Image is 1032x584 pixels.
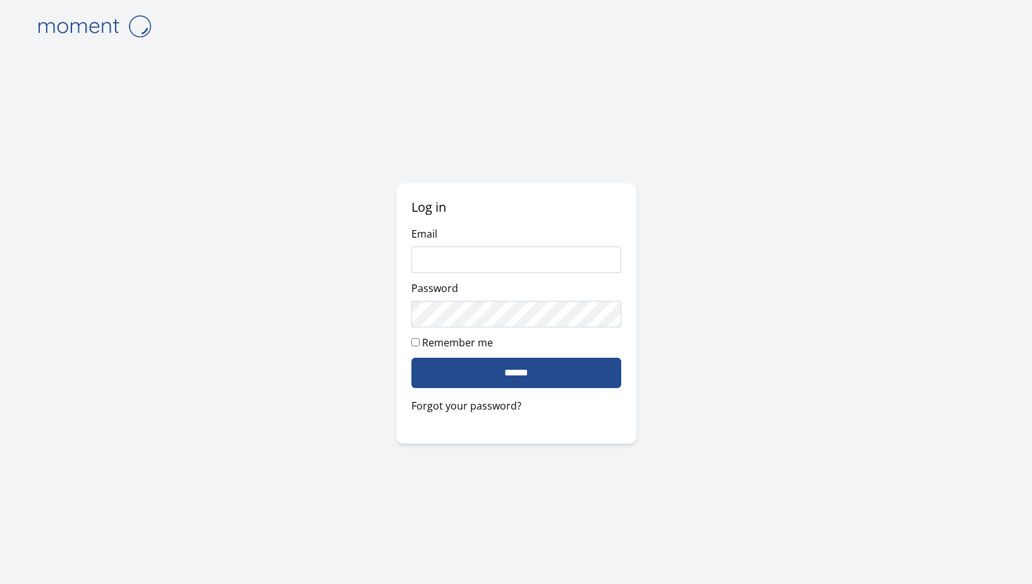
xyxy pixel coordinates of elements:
label: Email [411,227,437,241]
img: logo-4e3dc11c47720685a147b03b5a06dd966a58ff35d612b21f08c02c0306f2b779.png [31,10,157,42]
h2: Log in [411,198,621,216]
label: Password [411,281,458,295]
label: Remember me [422,336,493,350]
a: Forgot your password? [411,398,621,413]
